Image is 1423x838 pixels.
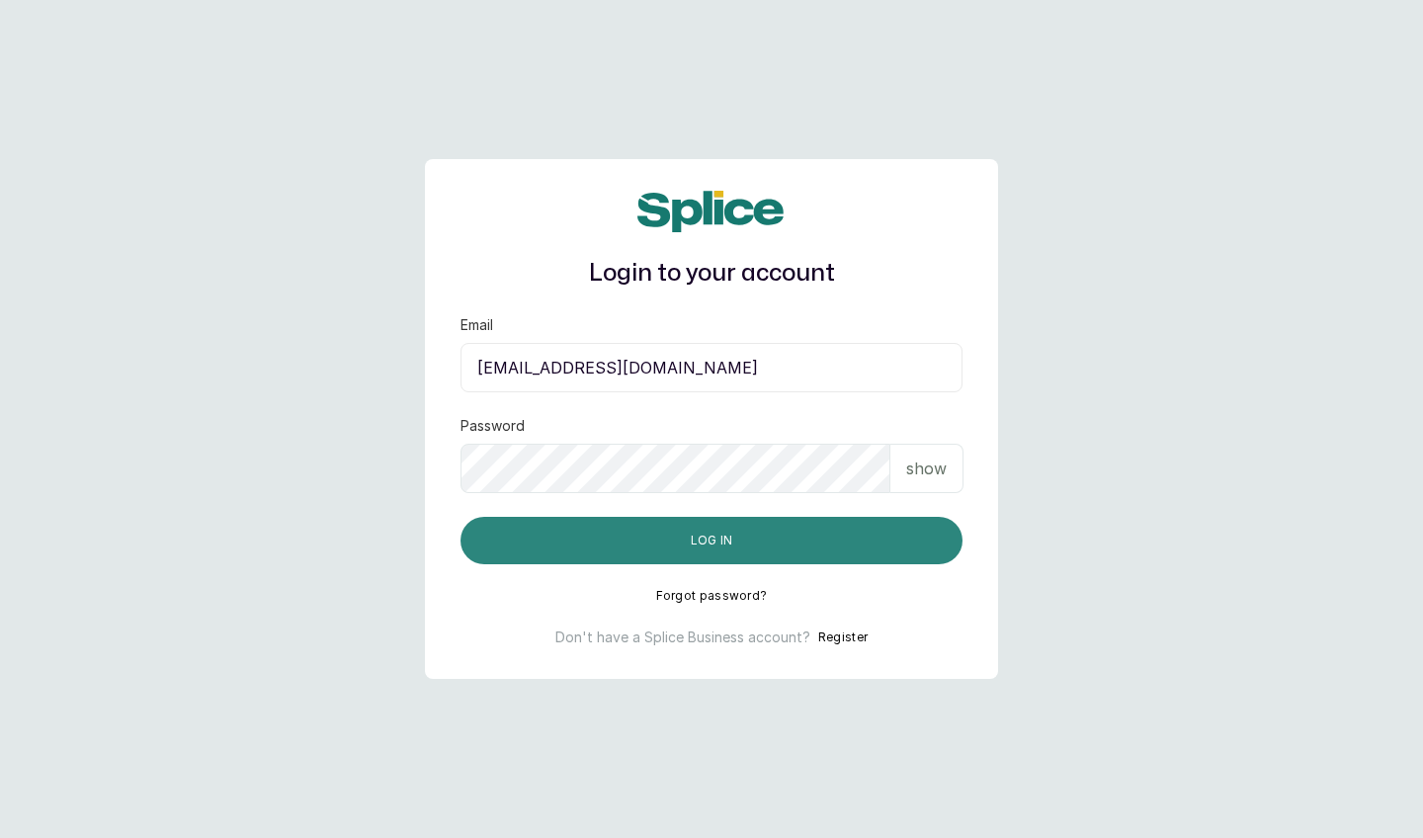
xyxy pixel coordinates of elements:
button: Log in [460,517,963,564]
p: show [906,457,947,480]
input: email@acme.com [460,343,963,392]
label: Password [460,416,525,436]
button: Forgot password? [656,588,768,604]
label: Email [460,315,493,335]
p: Don't have a Splice Business account? [555,628,810,647]
h1: Login to your account [460,256,963,292]
button: Register [818,628,868,647]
